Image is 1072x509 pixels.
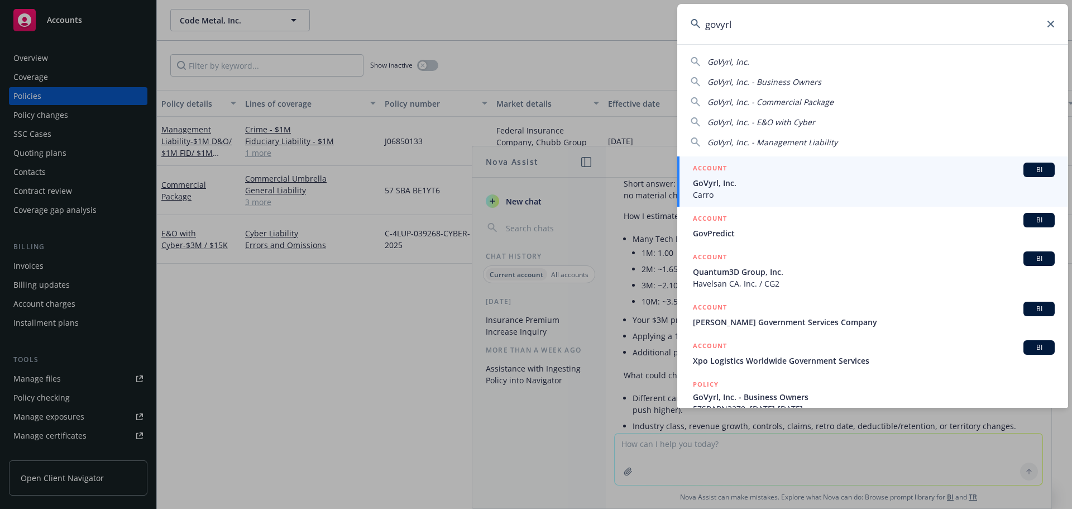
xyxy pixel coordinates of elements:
[677,245,1068,296] a: ACCOUNTBIQuantum3D Group, Inc.Havelsan CA, Inc. / CG2
[693,340,727,354] h5: ACCOUNT
[677,156,1068,207] a: ACCOUNTBIGoVyrl, Inc.Carro
[693,266,1055,278] span: Quantum3D Group, Inc.
[707,97,834,107] span: GoVyrl, Inc. - Commercial Package
[693,163,727,176] h5: ACCOUNT
[1028,165,1050,175] span: BI
[707,77,821,87] span: GoVyrl, Inc. - Business Owners
[1028,304,1050,314] span: BI
[1028,254,1050,264] span: BI
[693,355,1055,367] span: Xpo Logistics Worldwide Government Services
[677,296,1068,334] a: ACCOUNTBI[PERSON_NAME] Government Services Company
[693,391,1055,403] span: GoVyrl, Inc. - Business Owners
[693,278,1055,289] span: Havelsan CA, Inc. / CG2
[693,379,719,390] h5: POLICY
[677,373,1068,421] a: POLICYGoVyrl, Inc. - Business Owners57SBABN3270, [DATE]-[DATE]
[693,227,1055,239] span: GovPredict
[677,4,1068,44] input: Search...
[677,207,1068,245] a: ACCOUNTBIGovPredict
[693,251,727,265] h5: ACCOUNT
[707,137,837,148] span: GoVyrl, Inc. - Management Liability
[693,189,1055,201] span: Carro
[1028,342,1050,353] span: BI
[1028,215,1050,225] span: BI
[707,56,749,67] span: GoVyrl, Inc.
[707,117,815,127] span: GoVyrl, Inc. - E&O with Cyber
[693,316,1055,328] span: [PERSON_NAME] Government Services Company
[693,177,1055,189] span: GoVyrl, Inc.
[677,334,1068,373] a: ACCOUNTBIXpo Logistics Worldwide Government Services
[693,302,727,315] h5: ACCOUNT
[693,403,1055,415] span: 57SBABN3270, [DATE]-[DATE]
[693,213,727,226] h5: ACCOUNT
